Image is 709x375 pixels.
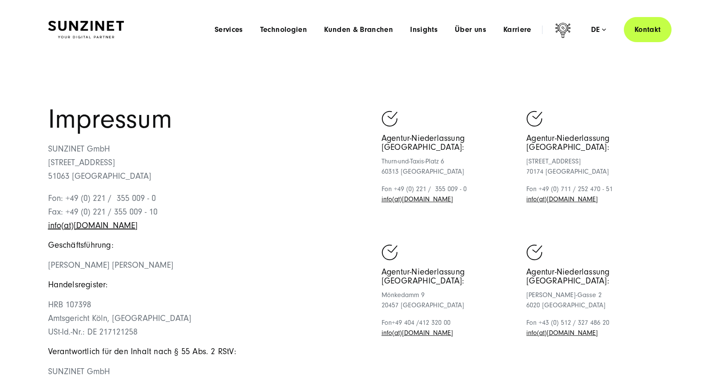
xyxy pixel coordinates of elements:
[382,318,516,338] p: Fon
[48,347,355,356] h5: Verantwortlich für den Inhalt nach § 55 Abs. 2 RStV:
[526,156,661,177] p: [STREET_ADDRESS] 70174 [GEOGRAPHIC_DATA]
[215,26,243,34] a: Services
[455,26,486,34] a: Über uns
[526,329,598,337] a: Schreiben Sie eine E-Mail an sunzinet
[48,221,138,230] a: Schreiben Sie eine E-Mail an sunzinet
[526,290,661,310] p: [PERSON_NAME]-Gasse 2 6020 [GEOGRAPHIC_DATA]
[48,281,355,289] h5: Handelsregister:
[48,142,355,183] p: SUNZINET GmbH [STREET_ADDRESS] 51063 [GEOGRAPHIC_DATA]
[382,195,453,203] a: Schreiben Sie eine E-Mail an sunzinet
[48,327,138,337] span: USt-Id.-Nr.: DE 217121258
[48,260,173,270] span: [PERSON_NAME] [PERSON_NAME]
[526,268,661,286] h5: Agentur-Niederlassung [GEOGRAPHIC_DATA]:
[526,195,598,203] a: Schreiben Sie eine E-Mail an sunzinet
[382,329,453,337] a: Schreiben Sie eine E-Mail an sunzinet
[591,26,606,34] div: de
[48,241,355,250] h5: Geschäftsführung:
[48,21,124,39] img: SUNZINET Full Service Digital Agentur
[382,134,516,152] h5: Agentur-Niederlassung [GEOGRAPHIC_DATA]:
[48,192,355,232] p: Fon: +49 (0) 221 / 355 009 - 0 Fax: +49 (0) 221 / 355 009 - 10
[48,314,191,323] span: Amtsgericht Köln, [GEOGRAPHIC_DATA]
[503,26,531,34] a: Karriere
[526,134,661,152] h5: Agentur-Niederlassung [GEOGRAPHIC_DATA]:
[382,268,516,286] h5: Agentur-Niederlassung [GEOGRAPHIC_DATA]:
[48,106,355,132] h1: Impressum
[526,318,661,338] p: Fon +43 (0) 512 / 327 486 20
[410,26,438,34] a: Insights
[260,26,307,34] a: Technologien
[382,184,516,204] p: Fon +49 (0) 221 / 355 009 - 0
[624,17,672,42] a: Kontakt
[324,26,393,34] a: Kunden & Branchen
[526,184,661,204] p: Fon +49 (0) 711 / 252 470 - 51
[419,319,451,326] span: 412 320 00
[48,300,91,309] span: HRB 107398
[392,319,419,326] span: +49 404 /
[382,156,516,177] p: Thurn-und-Taxis-Platz 6 60313 [GEOGRAPHIC_DATA]
[382,290,516,310] p: Mönkedamm 9 20457 [GEOGRAPHIC_DATA]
